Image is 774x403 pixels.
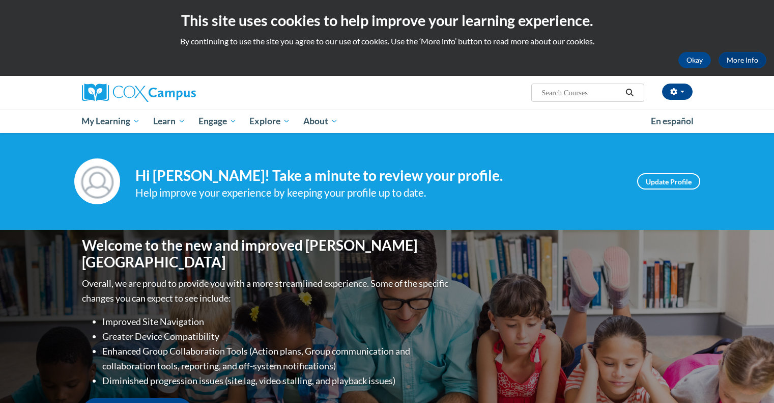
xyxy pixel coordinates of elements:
input: Search Courses [540,87,622,99]
a: Cox Campus [82,84,275,102]
p: By continuing to use the site you agree to our use of cookies. Use the ‘More info’ button to read... [8,36,766,47]
a: About [297,110,345,133]
a: Update Profile [637,173,700,190]
img: Cox Campus [82,84,196,102]
span: My Learning [81,115,140,127]
p: Overall, we are proud to provide you with a more streamlined experience. Some of the specific cha... [82,276,451,306]
iframe: Button to launch messaging window [733,362,766,395]
span: Explore [249,115,290,127]
li: Enhanced Group Collaboration Tools (Action plans, Group communication and collaboration tools, re... [102,344,451,373]
a: Explore [243,110,297,133]
button: Okay [678,52,711,68]
a: More Info [719,52,766,68]
iframe: Close message [662,338,682,358]
a: Engage [192,110,243,133]
a: Learn [147,110,192,133]
span: Learn [153,115,185,127]
a: En español [644,111,700,132]
h4: Hi [PERSON_NAME]! Take a minute to review your profile. [135,167,622,184]
span: En español [651,116,694,126]
li: Diminished progression issues (site lag, video stalling, and playback issues) [102,373,451,388]
h2: This site uses cookies to help improve your learning experience. [8,10,766,31]
li: Greater Device Compatibility [102,329,451,344]
button: Search [622,87,637,99]
li: Improved Site Navigation [102,314,451,329]
span: Engage [198,115,237,127]
h1: Welcome to the new and improved [PERSON_NAME][GEOGRAPHIC_DATA] [82,237,451,271]
img: Profile Image [74,158,120,204]
a: My Learning [75,110,147,133]
div: Help improve your experience by keeping your profile up to date. [135,184,622,201]
div: Main menu [67,110,708,133]
button: Account Settings [662,84,693,100]
span: About [303,115,338,127]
